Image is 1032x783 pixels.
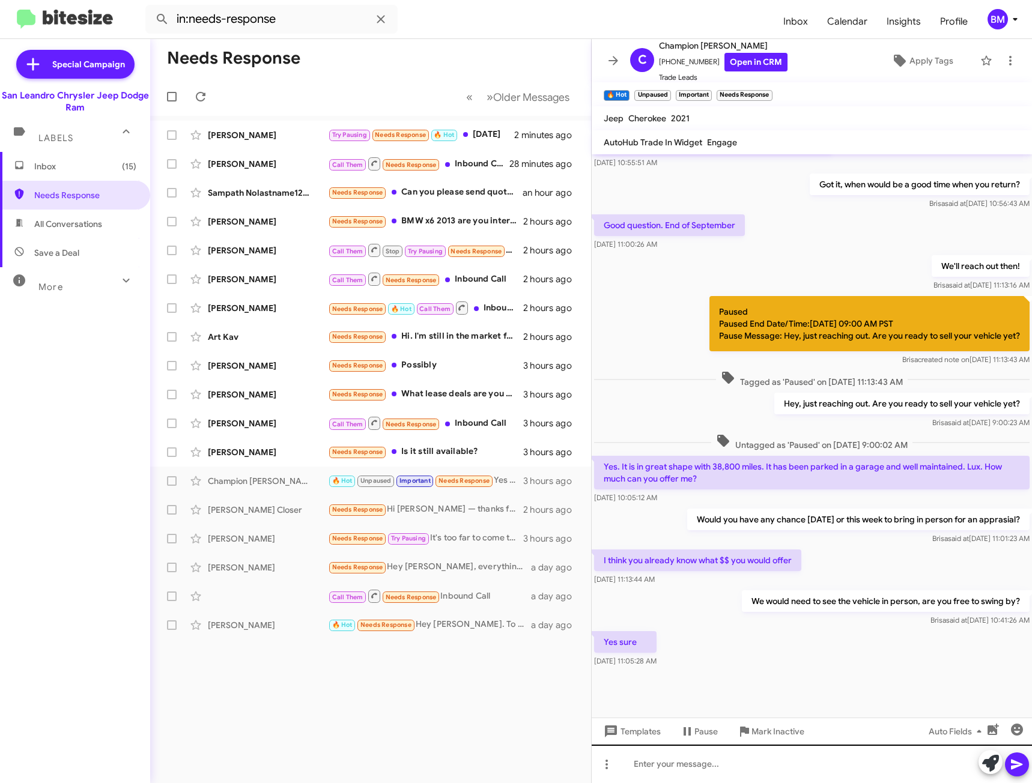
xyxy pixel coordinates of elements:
span: Needs Response [360,621,411,629]
span: [PHONE_NUMBER] [659,53,788,71]
span: « [466,89,473,104]
span: Call Them [332,247,363,255]
p: Good question. End of September [594,214,745,236]
p: We'll reach out then! [932,255,1030,277]
button: Apply Tags [870,50,974,71]
span: Needs Response [332,448,383,456]
span: Jeep [604,113,624,124]
div: [PERSON_NAME] [208,244,328,256]
span: 🔥 Hot [332,621,353,629]
a: Calendar [818,4,877,39]
div: Yes sure [328,474,523,488]
div: Sampath Nolastname122682462 [208,187,328,199]
div: Can you please send quote for sport s 4xe / Sahara 4xe 0 down 15k miles Term whichever is less [328,186,523,199]
a: Special Campaign [16,50,135,79]
span: Needs Response [332,217,383,225]
span: Templates [601,721,661,742]
div: 3 hours ago [523,417,581,429]
div: Hey [PERSON_NAME]. To be honest the price was disappointing considering I had texted with one of ... [328,618,531,632]
p: Paused Paused End Date/Time:[DATE] 09:00 AM PST Pause Message: Hey, just reaching out. Are you re... [709,296,1030,351]
span: Engage [707,137,737,148]
span: said at [945,199,966,208]
div: 2 hours ago [523,244,581,256]
div: 2 hours ago [523,331,581,343]
span: Save a Deal [34,247,79,259]
span: Needs Response [332,361,383,369]
div: [DATE] [328,128,514,142]
span: Important [399,477,431,485]
span: (15) [122,160,136,172]
div: Inbound Call [328,416,523,431]
div: 3 hours ago [523,388,581,401]
span: Needs Response [332,189,383,196]
span: Try Pausing [408,247,443,255]
span: AutoHub Trade In Widget [604,137,702,148]
p: Would you have any chance [DATE] or this week to bring in person for an apprasial? [687,509,1030,530]
span: Needs Response [451,247,502,255]
span: Needs Response [34,189,136,201]
span: 🔥 Hot [391,305,411,313]
span: Unpaused [360,477,392,485]
span: said at [948,534,969,543]
a: Profile [930,4,977,39]
button: BM [977,9,1019,29]
p: Yes. It is in great shape with 38,800 miles. It has been parked in a garage and well maintained. ... [594,456,1030,489]
span: Call Them [332,161,363,169]
small: Important [676,90,712,101]
span: Brisa [DATE] 9:00:23 AM [932,418,1030,427]
div: [PERSON_NAME] [208,158,328,170]
div: 3 hours ago [523,475,581,487]
div: Inbound Call [328,300,523,315]
span: More [38,282,63,292]
span: Needs Response [332,390,383,398]
button: Pause [670,721,727,742]
p: Hey, just reaching out. Are you ready to sell your vehicle yet? [774,393,1030,414]
div: Hey [PERSON_NAME], everything was great! [328,560,531,574]
h1: Needs Response [167,49,300,68]
span: [DATE] 10:55:51 AM [594,158,657,167]
span: Needs Response [332,333,383,340]
span: 🔥 Hot [332,477,353,485]
span: Call Them [332,276,363,284]
div: [PERSON_NAME] [208,360,328,372]
span: Try Pausing [332,131,367,139]
span: Brisa [DATE] 10:41:26 AM [930,615,1030,624]
span: Auto Fields [929,721,986,742]
div: a day ago [531,590,581,602]
span: Tagged as 'Paused' on [DATE] 11:13:43 AM [716,370,908,388]
span: said at [948,418,969,427]
div: BMW x6 2013 are you interested? [328,214,523,228]
div: [PERSON_NAME] [208,216,328,228]
span: 🔥 Hot [434,131,454,139]
div: 2 hours ago [523,216,581,228]
span: [DATE] 10:05:12 AM [594,493,657,502]
span: Needs Response [332,506,383,513]
small: Unpaused [634,90,670,101]
span: C [638,50,647,70]
span: Pause [694,721,718,742]
span: Call Them [332,420,363,428]
div: 28 minutes ago [509,158,581,170]
span: Insights [877,4,930,39]
span: Brisa [DATE] 11:01:23 AM [932,534,1030,543]
button: Mark Inactive [727,721,814,742]
p: We would need to see the vehicle in person, are you free to swing by? [742,590,1030,612]
div: [PERSON_NAME] [208,619,328,631]
span: [DATE] 11:13:44 AM [594,575,655,584]
div: Possibly [328,358,523,372]
span: [DATE] 11:05:28 AM [594,656,657,665]
span: Champion [PERSON_NAME] [659,38,788,53]
div: 3 hours ago [523,360,581,372]
div: Inbound Call [328,156,509,171]
span: Call Them [419,305,451,313]
span: said at [946,615,967,624]
div: [PERSON_NAME] [208,446,328,458]
span: 2021 [671,113,690,124]
div: BM [988,9,1008,29]
span: All Conversations [34,218,102,230]
a: Open in CRM [724,53,788,71]
span: Brisa [DATE] 11:13:43 AM [902,355,1030,364]
div: 3 hours ago [523,533,581,545]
